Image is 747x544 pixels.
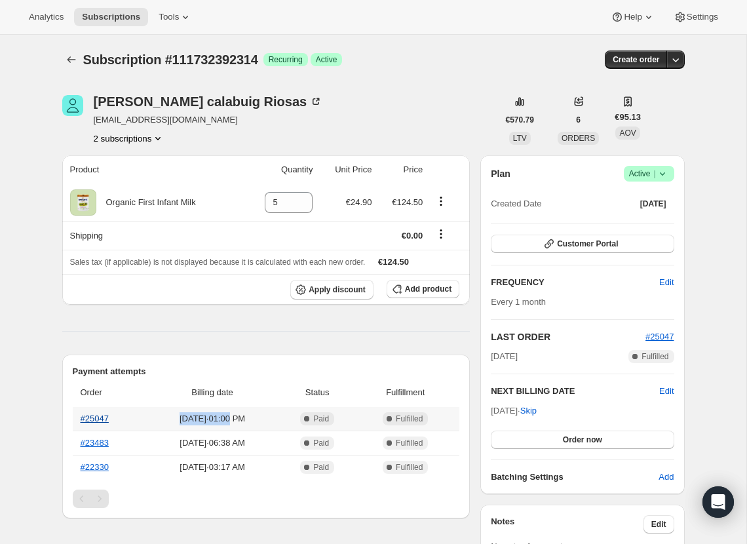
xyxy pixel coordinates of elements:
span: Recurring [269,54,303,65]
button: Skip [512,400,545,421]
button: Customer Portal [491,235,674,253]
th: Quantity [244,155,317,184]
span: | [653,168,655,179]
span: Fulfilled [642,351,668,362]
h3: Notes [491,515,643,534]
h2: FREQUENCY [491,276,659,289]
span: Analytics [29,12,64,22]
button: Settings [666,8,726,26]
button: Shipping actions [431,227,451,241]
span: Paid [313,414,329,424]
button: 6 [568,111,588,129]
span: €124.50 [392,197,423,207]
img: product img [70,189,96,216]
button: Product actions [431,194,451,208]
span: Edit [651,519,666,530]
h2: Payment attempts [73,365,460,378]
span: Create order [613,54,659,65]
span: Active [316,54,337,65]
span: Add [659,471,674,484]
a: #25047 [645,332,674,341]
span: [DATE] · [491,406,537,416]
span: Helena calabuig Riosas [62,95,83,116]
h2: LAST ORDER [491,330,645,343]
span: €95.13 [615,111,641,124]
span: AOV [619,128,636,138]
span: Every 1 month [491,297,546,307]
span: Paid [313,462,329,473]
th: Product [62,155,244,184]
button: Tools [151,8,200,26]
span: [EMAIL_ADDRESS][DOMAIN_NAME] [94,113,323,126]
span: €570.79 [506,115,534,125]
span: Subscriptions [82,12,140,22]
button: Edit [651,272,681,293]
button: Analytics [21,8,71,26]
a: #25047 [81,414,109,423]
span: [DATE] [640,199,666,209]
div: Open Intercom Messenger [702,486,734,518]
span: Created Date [491,197,541,210]
button: Edit [659,385,674,398]
span: €0.00 [402,231,423,241]
span: Customer Portal [557,239,618,249]
span: Tools [159,12,179,22]
th: Order [73,378,146,407]
span: Sales tax (if applicable) is not displayed because it is calculated with each new order. [70,258,366,267]
span: Status [283,386,351,399]
button: €570.79 [498,111,542,129]
button: Subscriptions [74,8,148,26]
span: 6 [576,115,581,125]
span: LTV [513,134,527,143]
th: Unit Price [316,155,375,184]
span: Subscription #111732392314 [83,52,258,67]
span: Active [629,167,669,180]
h2: NEXT BILLING DATE [491,385,659,398]
div: [PERSON_NAME] calabuig Riosas [94,95,323,108]
span: ORDERS [562,134,595,143]
button: Order now [491,431,674,449]
span: Fulfilled [396,438,423,448]
span: €124.50 [378,257,409,267]
nav: Pagination [73,490,460,508]
span: Skip [520,404,537,418]
div: Organic First Infant Milk [96,196,196,209]
button: Product actions [94,132,165,145]
span: Settings [687,12,718,22]
span: [DATE] · 03:17 AM [149,461,275,474]
span: Fulfilled [396,462,423,473]
span: €24.90 [346,197,372,207]
span: Edit [659,276,674,289]
span: Fulfilled [396,414,423,424]
span: Add product [405,284,451,294]
a: #22330 [81,462,109,472]
span: Billing date [149,386,275,399]
button: Add product [387,280,459,298]
button: Help [603,8,662,26]
h2: Plan [491,167,510,180]
button: Subscriptions [62,50,81,69]
span: [DATE] [491,350,518,363]
span: Paid [313,438,329,448]
button: #25047 [645,330,674,343]
button: Apply discount [290,280,373,300]
button: Create order [605,50,667,69]
h6: Batching Settings [491,471,659,484]
a: #23483 [81,438,109,448]
span: [DATE] · 01:00 PM [149,412,275,425]
span: Order now [563,435,602,445]
span: Apply discount [309,284,366,295]
button: Add [651,467,681,488]
span: Help [624,12,642,22]
th: Price [376,155,427,184]
span: [DATE] · 06:38 AM [149,437,275,450]
span: Fulfillment [359,386,451,399]
th: Shipping [62,221,244,250]
button: [DATE] [632,195,674,213]
button: Edit [643,515,674,534]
